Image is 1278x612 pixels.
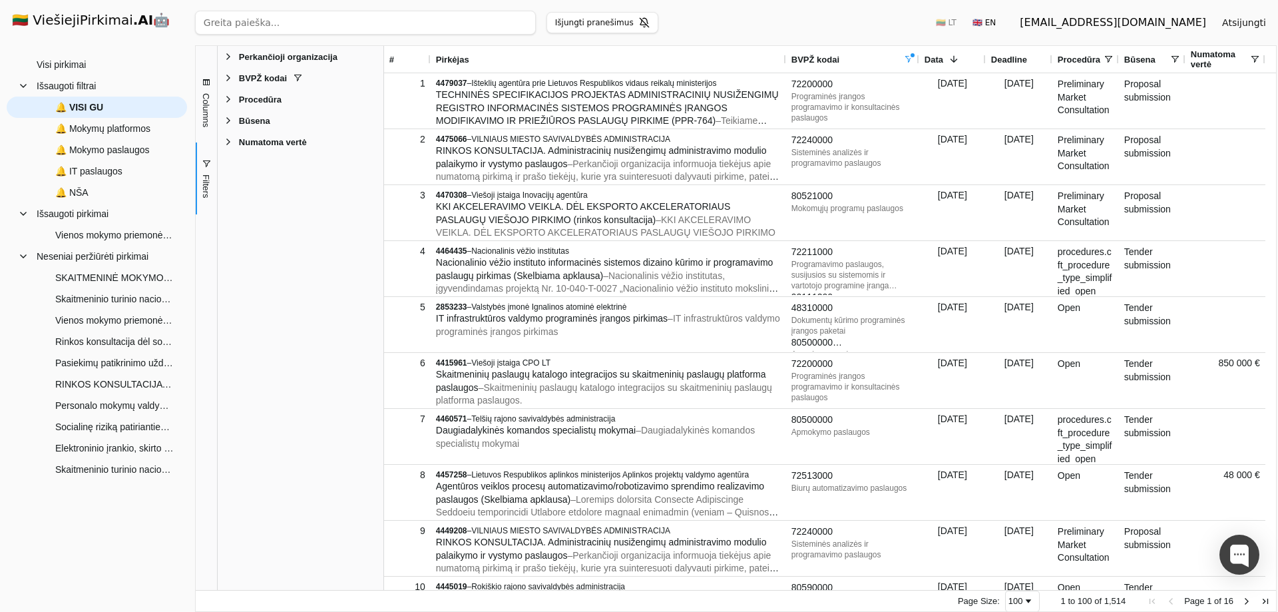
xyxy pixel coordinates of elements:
div: [DATE] [919,129,986,184]
span: 🔔 Mokymo paslaugos [55,140,150,160]
div: 72200000 [791,358,914,371]
span: Išsaugoti pirkimai [37,204,108,224]
div: – [436,134,781,145]
div: Page Size [1005,591,1040,612]
div: [DATE] [986,409,1052,464]
span: Valstybės įmonė Ignalinos atominė elektrinė [471,302,626,312]
span: – Perkančioji organizacija informuoja tiekėjus apie numatomą pirkimą ir prašo tiekėjų, kurie yra ... [436,158,779,221]
div: Previous Page [1166,596,1176,607]
span: Procedūra [239,95,282,105]
span: Išteklių agentūra prie Lietuvos Respublikos vidaus reikalų ministerijos [471,79,716,88]
span: VILNIAUS MIESTO SAVIVALDYBĖS ADMINISTRACIJA [471,135,670,144]
div: 3 [389,186,425,205]
span: Columns [201,93,211,127]
div: [DATE] [986,297,1052,352]
div: Tender submission [1119,297,1185,352]
button: 🇬🇧 EN [964,12,1004,33]
div: – [436,190,781,200]
span: Skaitmeninių paslaugų katalogo integracijos su skaitmeninių paslaugų platforma paslaugos [436,369,766,393]
div: [DATE] [919,241,986,296]
div: [DATE] [919,297,986,352]
div: Sisteminės analizės ir programavimo paslaugos [791,539,914,560]
span: – Daugiadalykinės komandos specialistų mokymai [436,425,755,449]
div: Apmokymo paslaugos [791,427,914,438]
span: SKAITMENINĖ MOKYMO(-SI) PLATFORMA (Mažos vertės skelbiama apklausa) [55,268,174,288]
span: BVPŽ kodai [791,55,839,65]
div: [DATE] [986,353,1052,408]
div: 6 [389,354,425,373]
span: – Skaitmeninių paslaugų katalogo integracijos su skaitmeninių paslaugų platforma paslaugos. [436,382,772,406]
span: Neseniai peržiūrėti pirkimai [37,246,148,266]
div: 80590000 [791,581,914,595]
span: Vienos mokymo priemonės turinio parengimo su skaitmenine versija 3–5 m. vaikams A1–A2 paslaugų pi... [55,310,174,330]
span: Visi pirkimai [37,55,86,75]
div: [DATE] [986,73,1052,129]
div: 92111200 [791,291,914,304]
span: Perkančioji organizacija [239,52,337,62]
div: Tender submission [1119,353,1185,408]
span: Išsaugoti filtrai [37,76,96,96]
span: 🔔 Mokymų platformos [55,119,150,139]
div: [DATE] [919,73,986,129]
div: Page Size: [958,596,1000,606]
div: Apmokymo paslaugos [791,349,914,360]
span: 4415961 [436,358,467,368]
span: 4464435 [436,246,467,256]
div: – [436,358,781,368]
div: 100 [1008,596,1023,606]
span: Nacionalinis vėžio institutas [471,246,569,256]
div: – [436,414,781,424]
div: – [436,581,781,592]
span: TECHNINĖS SPECIFIKACIJOS PROJEKTAS ADMINISTRACINIŲ NUSIŽENGIMŲ REGISTRO INFORMACINĖS SISTEMOS PRO... [436,89,779,126]
div: 72513000 [791,469,914,483]
div: Proposal submission [1119,73,1185,129]
span: RINKOS KONSULTACIJA. Administracinių nusižengimų administravimo modulio palaikymo ir vystymo pasl... [436,537,767,561]
div: Mokomųjų programų paslaugos [791,203,914,214]
div: 5 [389,298,425,317]
span: 16 [1224,596,1233,606]
div: [DATE] [919,185,986,240]
span: Vienos mokymo priemonės turinio parengimo su skaitmenine versija 3–5 m. vaikams A1–A2 paslaugų pi... [55,225,174,245]
div: 2 [389,130,425,149]
span: 4445019 [436,582,467,591]
div: [DATE] [919,353,986,408]
div: Preliminary Market Consultation [1052,521,1119,576]
div: Tender submission [1119,409,1185,464]
div: Open [1052,297,1119,352]
div: 10 [389,577,425,597]
span: RINKOS KONSULTACIJA. Administracinių nusižengimų administravimo modulio palaikymo ir vystymo pasl... [436,145,767,169]
strong: .AI [133,12,154,28]
button: Atsijungti [1211,11,1277,35]
div: 80500000 [791,336,914,350]
span: Numatoma vertė [1191,49,1249,69]
div: Proposal submission [1119,185,1185,240]
span: of [1214,596,1221,606]
div: Last Page [1260,596,1271,607]
span: Būsena [1124,55,1156,65]
div: Programinės įrangos programavimo ir konsultacinės paslaugos [791,371,914,403]
span: Viešoji įstaiga CPO LT [471,358,550,368]
span: Pasiekimų patikrinimo užduočių skaitmeninimo, koregavimo ir parengimo elektroniniam testavimui pa... [55,353,174,373]
span: Data [925,55,943,65]
span: 1,514 [1104,596,1126,606]
div: 72211000 [791,246,914,259]
button: Išjungti pranešimus [546,12,658,33]
div: – [436,78,781,89]
span: Elektroninio įrankio, skirto lietuvių (ne gimtosios) kalbos mokėjimui ir įgytoms kompetencijoms v... [55,438,174,458]
div: 72240000 [791,134,914,147]
div: Tender submission [1119,465,1185,520]
span: 4470308 [436,190,467,200]
span: Personalo mokymų valdymo sistemos nuoma (Supaprastintas atviras konkursas) [55,396,174,416]
span: Agentūros veiklos procesų automatizavimo/robotizavimo sprendimo realizavimo paslaugos (Skelbiama ... [436,481,764,505]
div: Programinės įrangos programavimo ir konsultacinės paslaugos [791,91,914,123]
div: Programavimo paslaugos, susijusios su sistemomis ir vartotojo programine įranga [791,259,914,291]
div: [DATE] [986,241,1052,296]
span: 4479037 [436,79,467,88]
div: Tender submission [1119,241,1185,296]
span: Rinkos konsultacija dėl socialinių įgūdžių ugdymo priemonės atnaujinimo ir skaitmeninimo paslaugų... [55,332,174,352]
div: Open [1052,465,1119,520]
span: VILNIAUS MIESTO SAVIVALDYBĖS ADMINISTRACIJA [471,526,670,535]
span: 2853233 [436,302,467,312]
div: [DATE] [919,409,986,464]
div: Dokumentų kūrimo programinės įrangos paketai [791,315,914,336]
